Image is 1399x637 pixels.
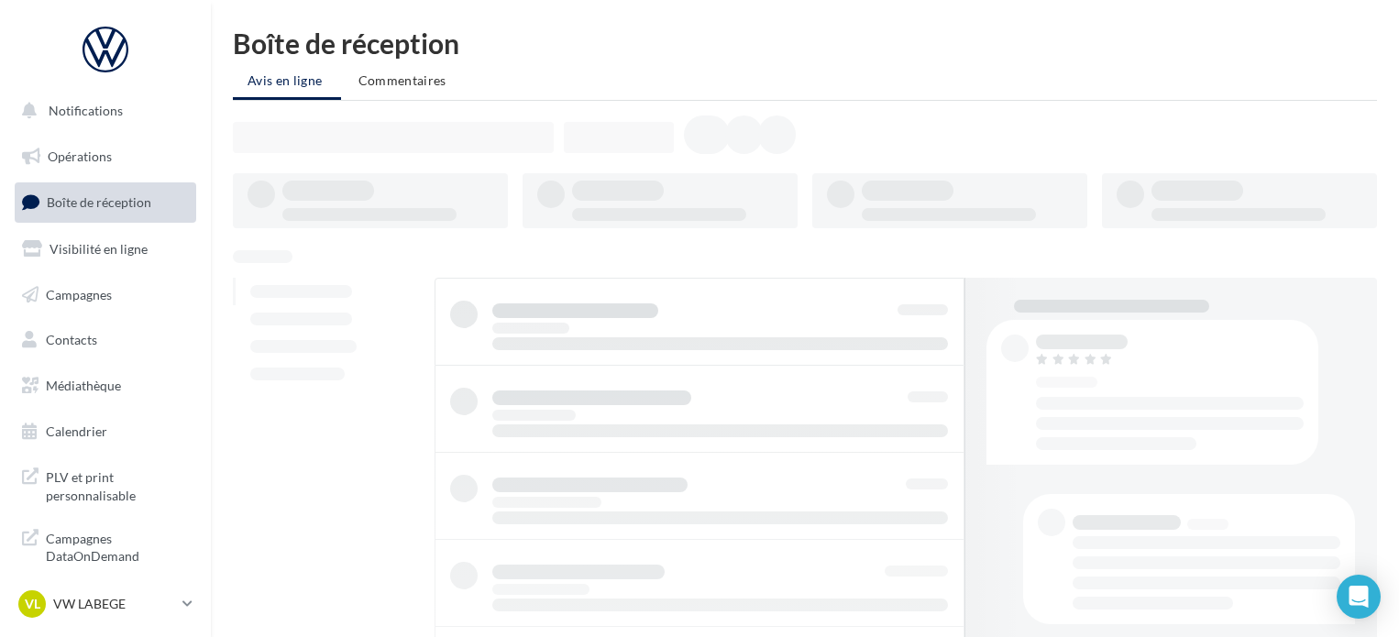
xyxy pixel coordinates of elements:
a: Campagnes DataOnDemand [11,519,200,573]
span: Commentaires [358,72,446,88]
div: Boîte de réception [233,29,1377,57]
a: Calendrier [11,412,200,451]
span: VL [25,595,40,613]
a: Boîte de réception [11,182,200,222]
a: PLV et print personnalisable [11,457,200,511]
a: Opérations [11,137,200,176]
a: Visibilité en ligne [11,230,200,269]
a: VL VW LABEGE [15,587,196,621]
a: Campagnes [11,276,200,314]
span: Campagnes [46,286,112,302]
span: Contacts [46,332,97,347]
a: Contacts [11,321,200,359]
span: Opérations [48,148,112,164]
p: VW LABEGE [53,595,175,613]
span: Notifications [49,103,123,118]
span: Campagnes DataOnDemand [46,526,189,566]
span: PLV et print personnalisable [46,465,189,504]
button: Notifications [11,92,193,130]
span: Boîte de réception [47,194,151,210]
span: Visibilité en ligne [50,241,148,257]
span: Calendrier [46,423,107,439]
span: Médiathèque [46,378,121,393]
div: Open Intercom Messenger [1337,575,1381,619]
a: Médiathèque [11,367,200,405]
